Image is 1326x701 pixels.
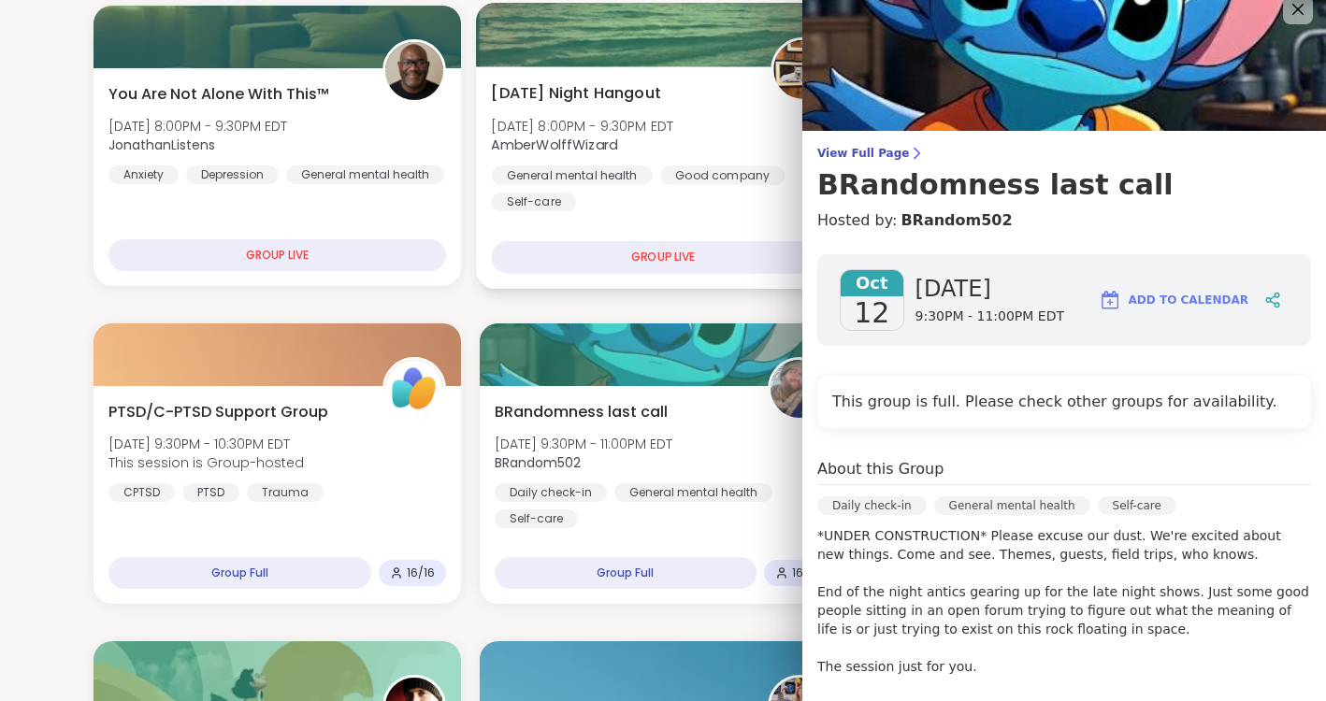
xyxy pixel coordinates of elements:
div: CPTSD [108,483,175,502]
span: PTSD/C-PTSD Support Group [108,401,328,423]
p: *UNDER CONSTRUCTION* Please excuse our dust. We're excited about new things. Come and see. Themes... [817,526,1311,676]
b: AmberWolffWizard [491,136,617,154]
div: GROUP LIVE [491,241,835,274]
div: Group Full [108,557,371,589]
h4: Hosted by: [817,209,1311,232]
b: JonathanListens [108,136,215,154]
span: [DATE] 9:30PM - 10:30PM EDT [108,435,304,453]
button: Add to Calendar [1090,278,1257,322]
span: 12 [854,296,889,330]
h4: This group is full. Please check other groups for availability. [832,391,1296,413]
span: [DATE] Night Hangout [491,82,661,105]
div: Depression [186,165,279,184]
div: GROUP LIVE [108,239,446,271]
span: 16 / 16 [407,565,435,580]
span: BRandomness last call [495,401,668,423]
img: ShareWell [385,360,443,418]
div: Group Full [495,557,757,589]
span: View Full Page [817,146,1311,161]
span: You Are Not Alone With This™ [108,83,329,106]
img: BRandom502 [771,360,829,418]
div: Daily check-in [495,483,607,502]
span: Add to Calendar [1129,292,1248,308]
span: [DATE] 8:00PM - 9:30PM EDT [491,116,673,135]
img: JonathanListens [385,42,443,100]
div: Good company [660,165,786,184]
h3: BRandomness last call [817,168,1311,202]
div: Trauma [247,483,324,502]
div: General mental health [614,483,772,502]
div: Self-care [491,193,576,211]
b: BRandom502 [495,453,581,472]
div: General mental health [491,165,652,184]
span: This session is Group-hosted [108,453,304,472]
a: View Full PageBRandomness last call [817,146,1311,202]
div: Self-care [1098,496,1176,515]
img: ShareWell Logomark [1099,289,1121,311]
h4: About this Group [817,458,944,480]
a: BRandom502 [901,209,1012,232]
span: [DATE] 9:30PM - 11:00PM EDT [495,435,672,453]
div: PTSD [182,483,239,502]
span: 9:30PM - 11:00PM EDT [915,308,1064,326]
div: Daily check-in [817,496,927,515]
div: General mental health [934,496,1090,515]
span: 16 / 16 [792,565,820,580]
div: Anxiety [108,165,179,184]
img: AmberWolffWizard [773,40,832,99]
div: General mental health [286,165,444,184]
div: Self-care [495,509,578,528]
span: [DATE] 8:00PM - 9:30PM EDT [108,117,287,136]
span: Oct [841,270,903,296]
span: [DATE] [915,274,1064,304]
